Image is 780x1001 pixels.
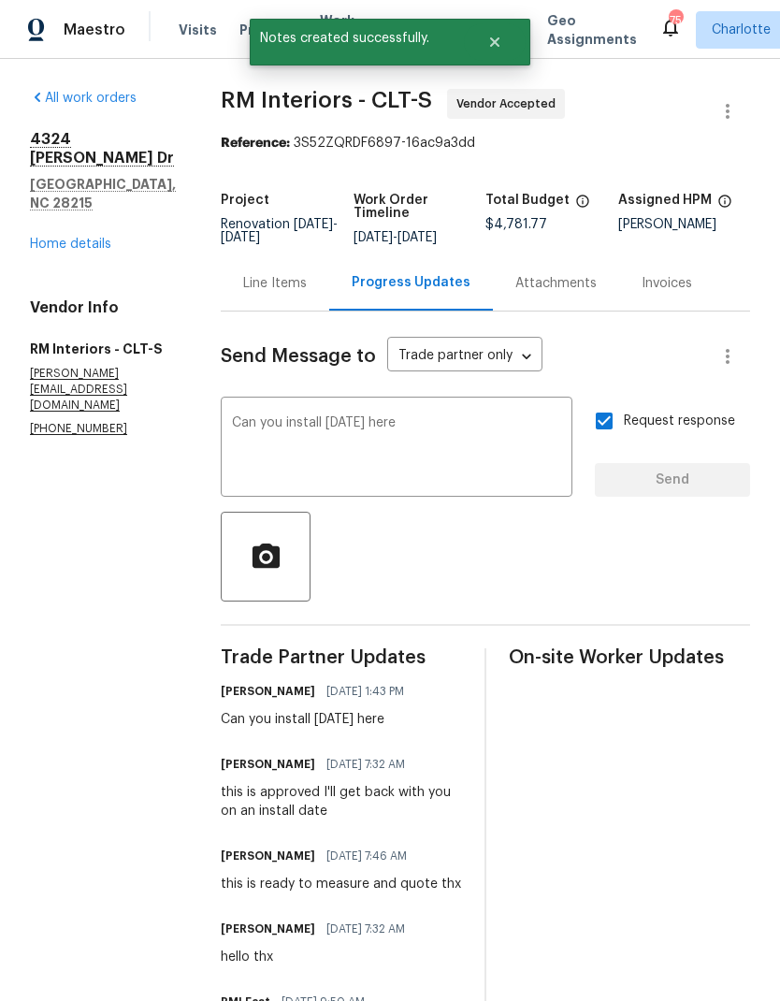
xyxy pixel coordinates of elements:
span: Request response [624,412,735,431]
span: - [221,218,338,244]
div: Trade partner only [387,341,542,372]
span: [DATE] 7:32 AM [326,755,405,774]
div: Attachments [515,274,597,293]
h6: [PERSON_NAME] [221,682,315,701]
div: Can you install [DATE] here [221,710,415,729]
span: Send Message to [221,347,376,366]
span: [DATE] [294,218,333,231]
div: 75 [669,11,682,30]
span: Renovation [221,218,338,244]
div: hello thx [221,948,416,966]
span: Maestro [64,21,125,39]
div: [PERSON_NAME] [618,218,751,231]
span: [DATE] 7:46 AM [326,847,407,865]
a: All work orders [30,92,137,105]
h4: Vendor Info [30,298,176,317]
span: $4,781.77 [485,218,547,231]
h6: [PERSON_NAME] [221,847,315,865]
span: The total cost of line items that have been proposed by Opendoor. This sum includes line items th... [575,194,590,218]
a: Home details [30,238,111,251]
span: Visits [179,21,217,39]
span: RM Interiors - CLT-S [221,89,432,111]
span: Charlotte [712,21,771,39]
div: Invoices [642,274,692,293]
span: - [354,231,437,244]
span: [DATE] [354,231,393,244]
h5: Total Budget [485,194,570,207]
h5: Assigned HPM [618,194,712,207]
b: Reference: [221,137,290,150]
span: [DATE] 1:43 PM [326,682,404,701]
span: [DATE] [397,231,437,244]
div: Progress Updates [352,273,470,292]
div: this is ready to measure and quote thx [221,875,461,893]
span: Geo Assignments [547,11,637,49]
h6: [PERSON_NAME] [221,755,315,774]
span: Vendor Accepted [456,94,563,113]
span: Trade Partner Updates [221,648,462,667]
span: Notes created successfully. [250,19,464,58]
h5: RM Interiors - CLT-S [30,340,176,358]
div: Line Items [243,274,307,293]
h5: Work Order Timeline [354,194,486,220]
span: Projects [239,21,297,39]
span: [DATE] [221,231,260,244]
div: this is approved I'll get back with you on an install date [221,783,462,820]
h6: [PERSON_NAME] [221,920,315,938]
span: The hpm assigned to this work order. [717,194,732,218]
span: Work Orders [320,11,368,49]
div: 3S52ZQRDF6897-16ac9a3dd [221,134,750,152]
h5: Project [221,194,269,207]
span: On-site Worker Updates [509,648,750,667]
button: Close [464,23,526,61]
span: [DATE] 7:32 AM [326,920,405,938]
